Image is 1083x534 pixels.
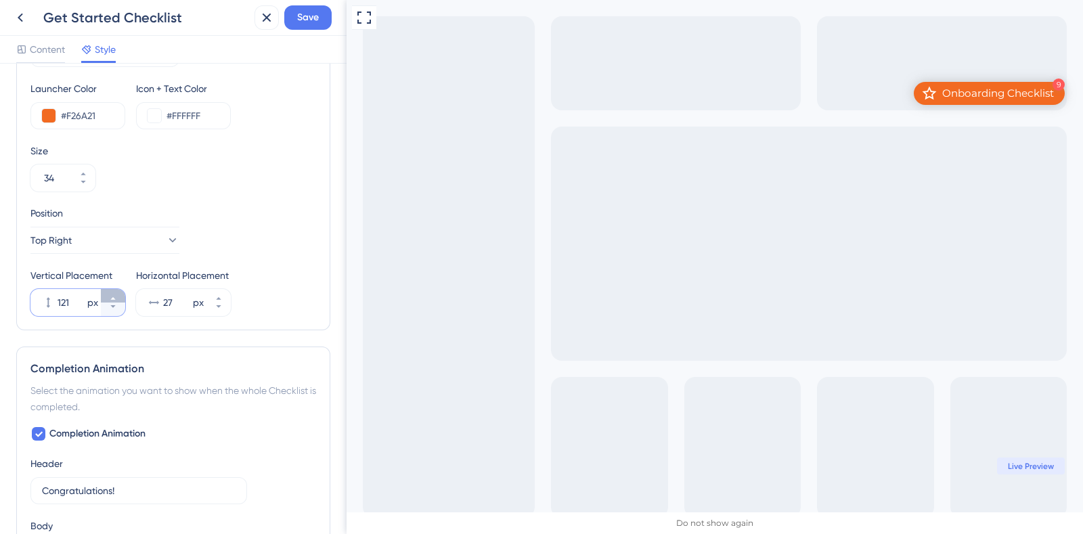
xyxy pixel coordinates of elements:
[42,483,236,498] input: Congratulations!
[206,303,231,316] button: px
[30,41,65,58] span: Content
[284,5,332,30] button: Save
[206,289,231,303] button: px
[30,361,316,377] div: Completion Animation
[30,267,125,284] div: Vertical Placement
[101,303,125,316] button: px
[43,8,249,27] div: Get Started Checklist
[706,79,718,91] div: 9
[136,81,231,97] div: Icon + Text Color
[330,518,407,529] div: Do not show again
[163,294,190,311] input: px
[661,461,707,472] span: Live Preview
[136,267,231,284] div: Horizontal Placement
[567,82,718,105] div: Open Onboarding Checklist checklist, remaining modules: 9
[95,41,116,58] span: Style
[101,289,125,303] button: px
[596,87,707,100] div: Onboarding Checklist
[30,205,179,221] div: Position
[49,426,146,442] span: Completion Animation
[58,294,85,311] input: px
[30,227,179,254] button: Top Right
[87,294,98,311] div: px
[30,81,125,97] div: Launcher Color
[30,518,53,534] div: Body
[30,143,316,159] div: Size
[30,232,72,248] span: Top Right
[30,382,316,415] div: Select the animation you want to show when the whole Checklist is completed.
[30,455,63,472] div: Header
[297,9,319,26] span: Save
[193,294,204,311] div: px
